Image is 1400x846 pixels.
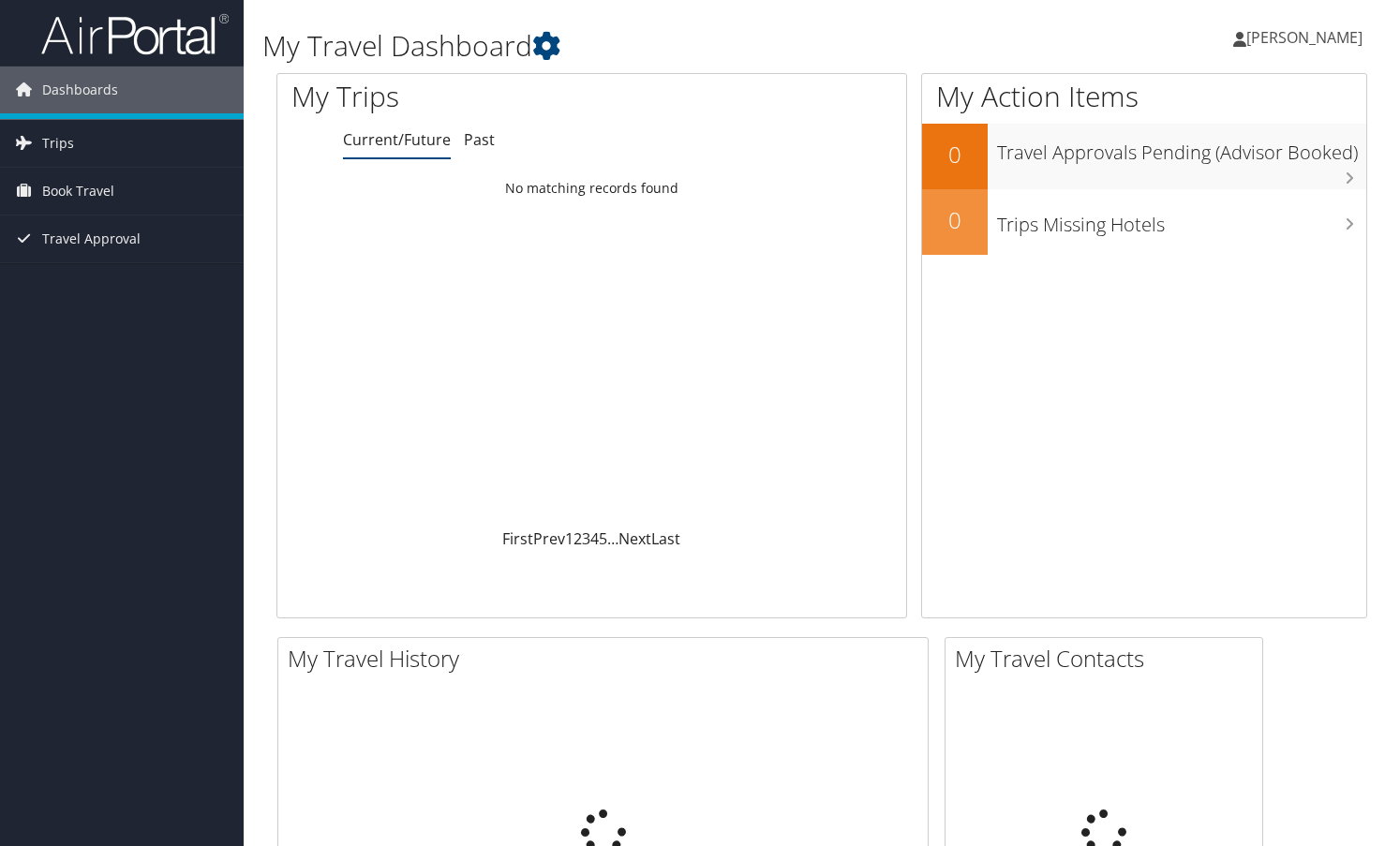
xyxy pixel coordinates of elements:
[922,204,988,236] h2: 0
[288,643,928,675] h2: My Travel History
[1233,9,1381,66] a: [PERSON_NAME]
[922,189,1366,255] a: 0Trips Missing Hotels
[502,528,533,549] a: First
[582,528,590,549] a: 3
[42,120,74,167] span: Trips
[277,171,906,205] td: No matching records found
[343,129,451,150] a: Current/Future
[1246,27,1363,48] span: [PERSON_NAME]
[533,528,565,549] a: Prev
[565,528,573,549] a: 1
[464,129,495,150] a: Past
[997,130,1366,166] h3: Travel Approvals Pending (Advisor Booked)
[41,12,229,56] img: airportal-logo.png
[997,202,1366,238] h3: Trips Missing Hotels
[922,77,1366,116] h1: My Action Items
[262,26,1008,66] h1: My Travel Dashboard
[607,528,618,549] span: …
[590,528,599,549] a: 4
[573,528,582,549] a: 2
[922,124,1366,189] a: 0Travel Approvals Pending (Advisor Booked)
[955,643,1262,675] h2: My Travel Contacts
[922,139,988,171] h2: 0
[599,528,607,549] a: 5
[291,77,630,116] h1: My Trips
[42,215,141,262] span: Travel Approval
[651,528,680,549] a: Last
[42,168,114,215] span: Book Travel
[618,528,651,549] a: Next
[42,67,118,113] span: Dashboards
